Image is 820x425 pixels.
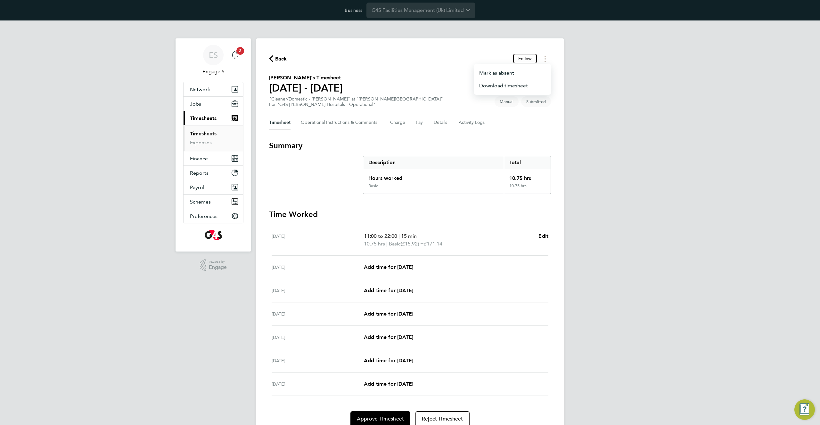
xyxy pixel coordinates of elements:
[184,97,243,111] button: Jobs
[363,169,504,183] div: Hours worked
[209,259,227,265] span: Powered by
[184,82,243,96] button: Network
[272,310,364,318] div: [DATE]
[518,56,532,61] span: Follow
[364,287,413,293] span: Add time for [DATE]
[504,156,551,169] div: Total
[228,45,241,65] a: 2
[495,96,519,107] span: This timesheet was manually created.
[209,265,227,270] span: Engage
[190,115,217,121] span: Timesheets
[368,183,378,188] div: Basic
[363,156,504,169] div: Description
[236,47,244,55] span: 2
[538,232,548,240] a: Edit
[504,183,551,194] div: 10.75 hrs
[272,333,364,341] div: [DATE]
[416,115,423,130] button: Pay
[364,311,413,317] span: Add time for [DATE]
[364,264,413,270] span: Add time for [DATE]
[184,111,243,125] button: Timesheets
[364,357,413,364] span: Add time for [DATE]
[301,115,380,130] button: Operational Instructions & Comments
[389,240,401,248] span: Basic
[190,131,217,137] a: Timesheets
[200,259,227,271] a: Powered byEngage
[184,151,243,165] button: Finance
[794,399,815,420] button: Engage Resource Center
[190,101,201,107] span: Jobs
[386,241,388,247] span: |
[269,102,443,107] div: For "G4S [PERSON_NAME] Hospitals - Operational"
[190,213,217,219] span: Preferences
[190,199,211,205] span: Schemes
[364,381,413,387] span: Add time for [DATE]
[401,241,424,247] span: (£15.92) =
[184,180,243,194] button: Payroll
[363,156,551,194] div: Summary
[364,333,413,341] a: Add time for [DATE]
[398,233,400,239] span: |
[521,96,551,107] span: This timesheet is Submitted.
[272,263,364,271] div: [DATE]
[275,55,287,63] span: Back
[209,51,218,59] span: ES
[459,115,486,130] button: Activity Logs
[183,230,243,240] a: Go to home page
[269,96,443,107] div: "Cleaner/Domestic - [PERSON_NAME]" at "[PERSON_NAME][GEOGRAPHIC_DATA]"
[364,380,413,388] a: Add time for [DATE]
[184,125,243,151] div: Timesheets
[401,233,417,239] span: 15 min
[364,310,413,318] a: Add time for [DATE]
[184,209,243,223] button: Preferences
[539,54,551,64] button: Timesheets Menu
[190,140,212,146] a: Expenses
[504,169,551,183] div: 10.75 hrs
[205,230,222,240] img: g4s-logo-retina.png
[364,287,413,294] a: Add time for [DATE]
[269,209,551,220] h3: Time Worked
[184,166,243,180] button: Reports
[176,38,251,252] nav: Main navigation
[183,68,243,76] span: Engage S
[184,195,243,209] button: Schemes
[190,86,210,92] span: Network
[357,416,404,422] span: Approve Timesheet
[272,357,364,365] div: [DATE]
[513,54,537,63] button: Follow
[272,232,364,248] div: [DATE]
[434,115,448,130] button: Details
[183,45,243,76] a: ESEngage S
[364,233,397,239] span: 11:00 to 22:00
[474,79,551,92] a: Timesheets Menu
[269,115,291,130] button: Timesheet
[272,287,364,294] div: [DATE]
[364,263,413,271] a: Add time for [DATE]
[424,241,442,247] span: £171.14
[269,82,343,94] h1: [DATE] - [DATE]
[538,233,548,239] span: Edit
[269,140,551,151] h3: Summary
[474,67,551,79] button: Timesheets Menu
[272,380,364,388] div: [DATE]
[364,241,385,247] span: 10.75 hrs
[345,7,362,13] label: Business
[390,115,406,130] button: Charge
[190,170,209,176] span: Reports
[269,74,343,82] h2: [PERSON_NAME]'s Timesheet
[190,184,206,190] span: Payroll
[269,55,287,63] button: Back
[422,416,463,422] span: Reject Timesheet
[364,357,413,365] a: Add time for [DATE]
[190,156,208,162] span: Finance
